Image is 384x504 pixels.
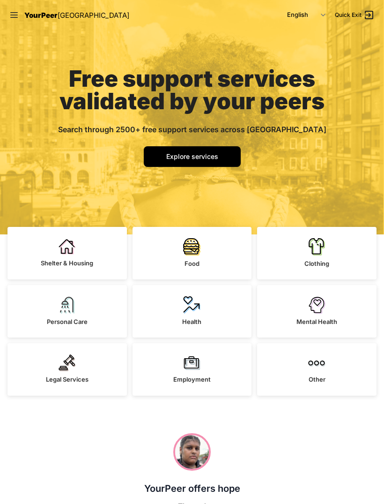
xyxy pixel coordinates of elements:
span: Food [185,260,199,267]
a: Other [257,343,377,396]
a: Health [133,285,252,338]
a: Food [133,227,252,279]
span: Free support services validated by your peers [59,65,325,115]
a: Mental Health [257,285,377,338]
span: Legal Services [46,376,89,383]
a: Explore services [144,146,241,167]
span: Explore services [166,152,218,160]
a: Shelter & Housing [7,227,127,279]
a: Legal Services [7,343,127,396]
span: Other [309,376,325,383]
span: Mental Health [296,318,337,325]
a: Clothing [257,227,377,279]
span: Quick Exit [335,11,362,19]
a: YourPeer[GEOGRAPHIC_DATA] [24,9,129,21]
span: Health [182,318,201,325]
span: YourPeer [24,11,58,20]
span: Shelter & Housing [41,259,93,267]
a: Quick Exit [335,9,375,21]
a: Personal Care [7,285,127,338]
span: Employment [173,376,211,383]
span: Search through 2500+ free support services across [GEOGRAPHIC_DATA] [58,125,326,134]
span: Personal Care [47,318,88,325]
span: YourPeer offers hope [144,483,240,494]
span: [GEOGRAPHIC_DATA] [58,11,129,20]
a: Employment [133,343,252,396]
span: Clothing [304,260,329,267]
